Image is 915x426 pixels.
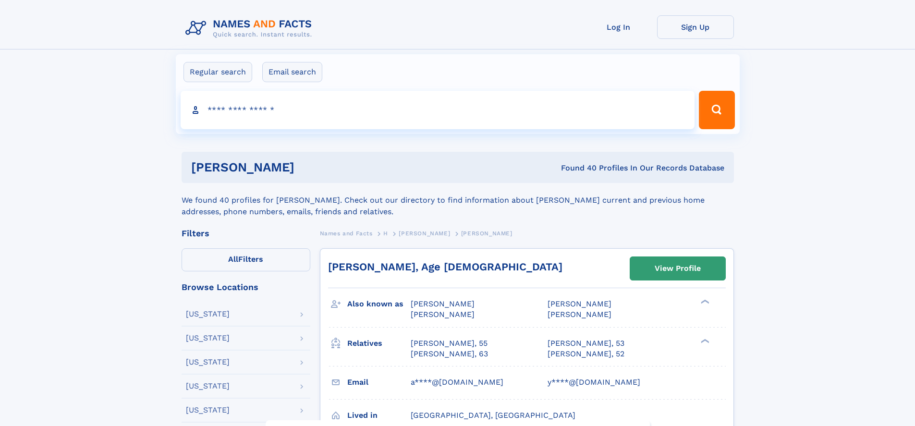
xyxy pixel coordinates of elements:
[461,230,512,237] span: [PERSON_NAME]
[655,257,701,280] div: View Profile
[183,62,252,82] label: Regular search
[320,227,373,239] a: Names and Facts
[399,230,450,237] span: [PERSON_NAME]
[191,161,428,173] h1: [PERSON_NAME]
[411,338,488,349] a: [PERSON_NAME], 55
[630,257,725,280] a: View Profile
[262,62,322,82] label: Email search
[182,15,320,41] img: Logo Names and Facts
[347,407,411,424] h3: Lived in
[411,349,488,359] a: [PERSON_NAME], 63
[411,310,475,319] span: [PERSON_NAME]
[383,227,388,239] a: H
[383,230,388,237] span: H
[699,91,734,129] button: Search Button
[548,349,624,359] a: [PERSON_NAME], 52
[186,358,230,366] div: [US_STATE]
[411,299,475,308] span: [PERSON_NAME]
[347,374,411,390] h3: Email
[186,382,230,390] div: [US_STATE]
[411,411,575,420] span: [GEOGRAPHIC_DATA], [GEOGRAPHIC_DATA]
[657,15,734,39] a: Sign Up
[427,163,724,173] div: Found 40 Profiles In Our Records Database
[182,248,310,271] label: Filters
[399,227,450,239] a: [PERSON_NAME]
[228,255,238,264] span: All
[347,335,411,352] h3: Relatives
[186,334,230,342] div: [US_STATE]
[548,299,611,308] span: [PERSON_NAME]
[580,15,657,39] a: Log In
[186,406,230,414] div: [US_STATE]
[328,261,562,273] a: [PERSON_NAME], Age [DEMOGRAPHIC_DATA]
[347,296,411,312] h3: Also known as
[548,310,611,319] span: [PERSON_NAME]
[182,229,310,238] div: Filters
[548,338,624,349] a: [PERSON_NAME], 53
[181,91,695,129] input: search input
[186,310,230,318] div: [US_STATE]
[182,283,310,292] div: Browse Locations
[182,183,734,218] div: We found 40 profiles for [PERSON_NAME]. Check out our directory to find information about [PERSON...
[698,299,710,305] div: ❯
[698,338,710,344] div: ❯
